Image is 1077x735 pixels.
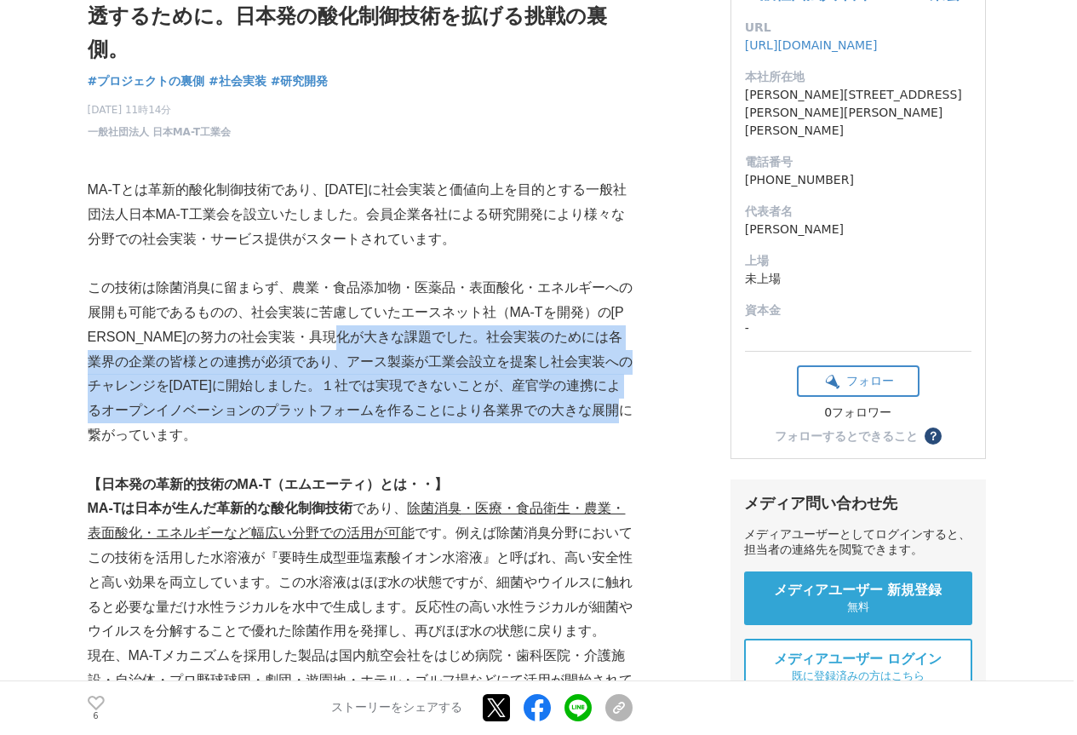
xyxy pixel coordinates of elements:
[88,712,105,721] p: 6
[744,493,972,514] div: メディア問い合わせ先
[745,171,971,189] dd: [PHONE_NUMBER]
[88,497,633,644] p: であり、 です。例えば除菌消臭分野においてこの技術を活用した水溶液が『要時生成型亜塩素酸イオン水溶液』と呼ばれ、高い安全性と高い効果を両立しています。この水溶液はほぼ水の状態ですが、細菌やウイル...
[925,428,942,445] button: ？
[774,651,942,669] span: メディアユーザー ログイン
[88,501,353,515] strong: MA-Tは日本が生んだ革新的な酸化制御技術
[745,153,971,171] dt: 電話番号
[775,430,918,442] div: フォローするとできること
[209,73,266,89] span: #社会実装
[88,72,205,90] a: #プロジェクトの裏側
[847,600,869,615] span: 無料
[774,582,942,600] span: メディアユーザー 新規登録
[797,365,919,397] button: フォロー
[88,102,232,118] span: [DATE] 11時14分
[745,221,971,238] dd: [PERSON_NAME]
[271,72,329,90] a: #研究開発
[744,639,972,696] a: メディアユーザー ログイン 既に登録済みの方はこちら
[927,430,939,442] span: ？
[744,527,972,558] div: メディアユーザーとしてログインすると、担当者の連絡先を閲覧できます。
[745,203,971,221] dt: 代表者名
[745,68,971,86] dt: 本社所在地
[745,301,971,319] dt: 資本金
[88,178,633,251] p: MA-Tとは革新的酸化制御技術であり、[DATE]に社会実装と価値向上を目的とする一般社団法人日本MA-T工業会を設立いたしました。会員企業各社による研究開発により様々な分野での社会実装・サービ...
[88,124,232,140] a: 一般社団法人 日本MA-T️工業会
[209,72,266,90] a: #社会実装
[745,86,971,140] dd: [PERSON_NAME][STREET_ADDRESS][PERSON_NAME][PERSON_NAME][PERSON_NAME]
[331,701,462,716] p: ストーリーをシェアする
[271,73,329,89] span: #研究開発
[745,270,971,288] dd: 未上場
[88,276,633,448] p: この技術は除菌消臭に留まらず、農業・食品添加物・医薬品・表面酸化・エネルギーへの展開も可能であるものの、社会実装に苦慮していたエースネット社（MA-Tを開発）の[PERSON_NAME]の努力の...
[745,319,971,337] dd: -
[744,571,972,625] a: メディアユーザー 新規登録 無料
[745,252,971,270] dt: 上場
[88,73,205,89] span: #プロジェクトの裏側
[745,19,971,37] dt: URL
[792,669,925,684] span: 既に登録済みの方はこちら
[88,477,449,491] strong: 【日本発の革新的技術のMA-T（エムエーティ）とは・・】
[745,38,878,52] a: [URL][DOMAIN_NAME]
[797,405,919,421] div: 0フォロワー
